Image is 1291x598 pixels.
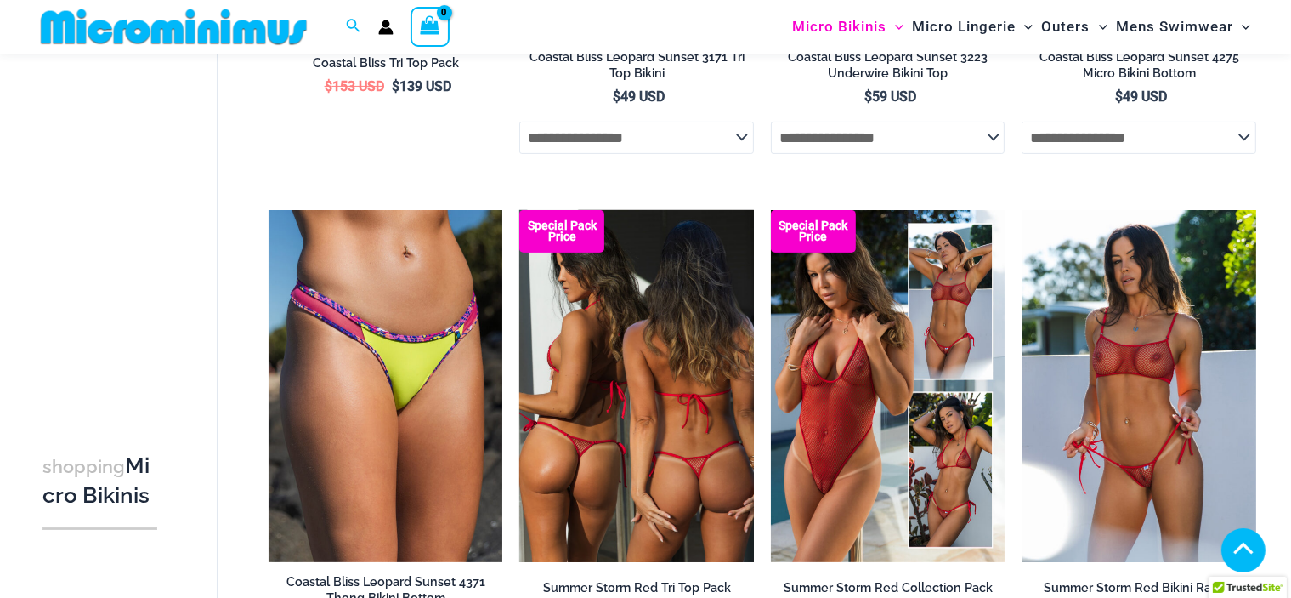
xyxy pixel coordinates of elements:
[519,210,754,561] img: Summer Storm Red Tri Top Pack B
[269,210,503,561] img: Coastal Bliss Leopard Sunset Thong Bikini 03
[1022,580,1256,596] h2: Summer Storm Red Bikini Range
[1115,88,1167,105] bdi: 49 USD
[519,49,754,88] a: Coastal Bliss Leopard Sunset 3171 Tri Top Bikini
[269,55,503,77] a: Coastal Bliss Tri Top Pack
[771,210,1005,561] img: Summer Storm Red Collection Pack F
[325,78,384,94] bdi: 153 USD
[864,88,872,105] span: $
[792,5,886,48] span: Micro Bikinis
[1090,5,1107,48] span: Menu Toggle
[1112,5,1254,48] a: Mens SwimwearMenu ToggleMenu Toggle
[864,88,916,105] bdi: 59 USD
[519,580,754,596] h2: Summer Storm Red Tri Top Pack
[771,220,856,242] b: Special Pack Price
[771,580,1005,596] h2: Summer Storm Red Collection Pack
[1022,210,1256,561] img: Summer Storm Red 332 Crop Top 449 Thong 02
[519,210,754,561] a: Summer Storm Red Tri Top Pack F Summer Storm Red Tri Top Pack BSummer Storm Red Tri Top Pack B
[771,49,1005,88] a: Coastal Bliss Leopard Sunset 3223 Underwire Bikini Top
[613,88,620,105] span: $
[1016,5,1033,48] span: Menu Toggle
[771,210,1005,561] a: Summer Storm Red Collection Pack F Summer Storm Red Collection Pack BSummer Storm Red Collection ...
[42,452,157,510] h3: Micro Bikinis
[1116,5,1233,48] span: Mens Swimwear
[392,78,399,94] span: $
[1038,5,1112,48] a: OutersMenu ToggleMenu Toggle
[886,5,903,48] span: Menu Toggle
[269,55,503,71] h2: Coastal Bliss Tri Top Pack
[392,78,451,94] bdi: 139 USD
[912,5,1016,48] span: Micro Lingerie
[1233,5,1250,48] span: Menu Toggle
[1042,5,1090,48] span: Outers
[519,220,604,242] b: Special Pack Price
[378,20,394,35] a: Account icon link
[908,5,1037,48] a: Micro LingerieMenu ToggleMenu Toggle
[613,88,665,105] bdi: 49 USD
[34,8,314,46] img: MM SHOP LOGO FLAT
[785,3,1257,51] nav: Site Navigation
[42,456,125,477] span: shopping
[771,49,1005,81] h2: Coastal Bliss Leopard Sunset 3223 Underwire Bikini Top
[1022,210,1256,561] a: Summer Storm Red 332 Crop Top 449 Thong 02Summer Storm Red 332 Crop Top 449 Thong 03Summer Storm ...
[269,210,503,561] a: Coastal Bliss Leopard Sunset Thong Bikini 03Coastal Bliss Leopard Sunset 4371 Thong Bikini 02Coas...
[411,7,450,46] a: View Shopping Cart, empty
[325,78,332,94] span: $
[42,59,195,399] iframe: TrustedSite Certified
[1022,49,1256,81] h2: Coastal Bliss Leopard Sunset 4275 Micro Bikini Bottom
[1022,49,1256,88] a: Coastal Bliss Leopard Sunset 4275 Micro Bikini Bottom
[519,49,754,81] h2: Coastal Bliss Leopard Sunset 3171 Tri Top Bikini
[1115,88,1123,105] span: $
[346,16,361,37] a: Search icon link
[788,5,908,48] a: Micro BikinisMenu ToggleMenu Toggle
